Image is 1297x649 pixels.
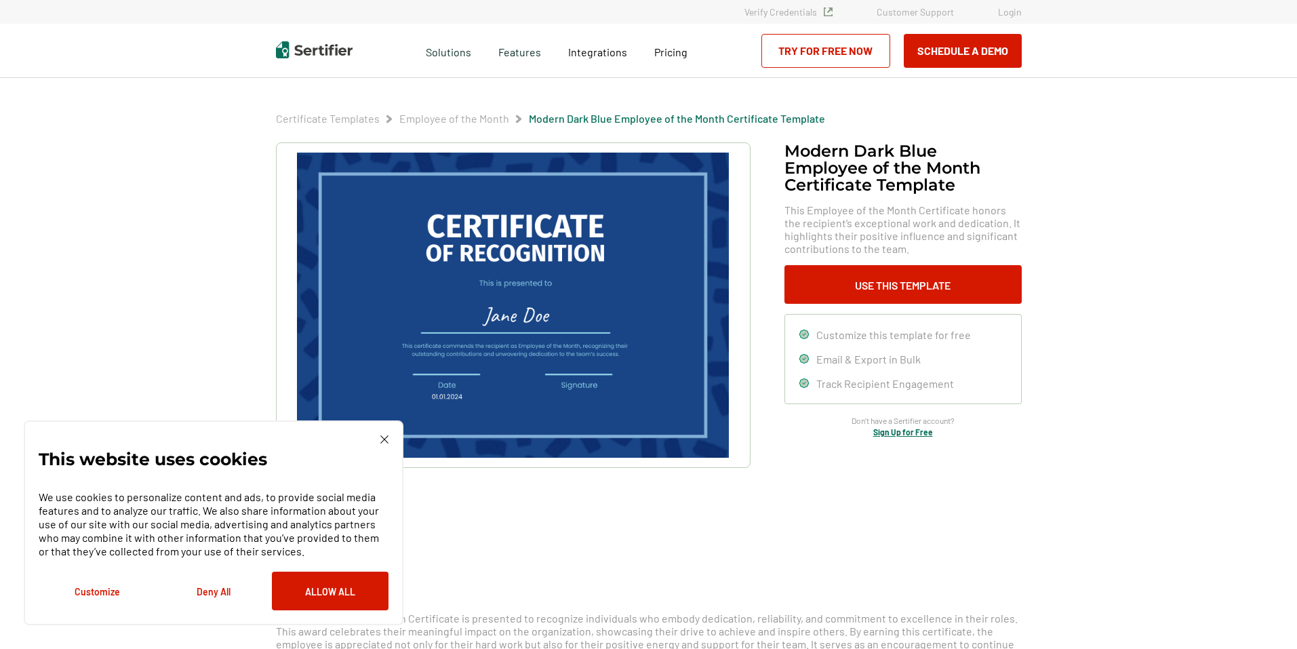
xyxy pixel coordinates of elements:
[39,452,267,466] p: This website uses cookies
[904,34,1022,68] button: Schedule a Demo
[155,572,272,610] button: Deny All
[784,265,1022,304] button: Use This Template
[824,7,833,16] img: Verified
[39,572,155,610] button: Customize
[784,142,1022,193] h1: Modern Dark Blue Employee of the Month Certificate Template
[744,6,833,18] a: Verify Credentials
[276,112,380,125] a: Certificate Templates
[297,153,728,458] img: Modern Dark Blue Employee of the Month Certificate Template
[816,328,971,341] span: Customize this template for free
[568,42,627,59] a: Integrations
[761,34,890,68] a: Try for Free Now
[816,377,954,390] span: Track Recipient Engagement
[276,112,825,125] div: Breadcrumb
[380,435,388,444] img: Cookie Popup Close
[852,414,955,427] span: Don’t have a Sertifier account?
[568,45,627,58] span: Integrations
[816,353,921,366] span: Email & Export in Bulk
[272,572,388,610] button: Allow All
[877,6,954,18] a: Customer Support
[654,42,687,59] a: Pricing
[426,42,471,59] span: Solutions
[873,427,933,437] a: Sign Up for Free
[529,112,825,125] a: Modern Dark Blue Employee of the Month Certificate Template
[498,42,541,59] span: Features
[399,112,509,125] a: Employee of the Month
[39,490,388,558] p: We use cookies to personalize content and ads, to provide social media features and to analyze ou...
[1229,584,1297,649] iframe: Chat Widget
[784,203,1022,255] span: This Employee of the Month Certificate honors the recipient’s exceptional work and dedication. It...
[654,45,687,58] span: Pricing
[276,41,353,58] img: Sertifier | Digital Credentialing Platform
[998,6,1022,18] a: Login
